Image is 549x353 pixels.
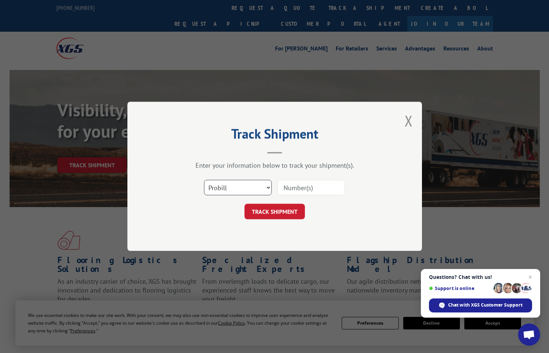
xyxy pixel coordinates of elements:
span: Questions? Chat with us! [429,274,532,280]
button: Close modal [405,111,413,130]
button: TRACK SHIPMENT [244,204,305,220]
span: Close chat [526,273,535,282]
div: Chat with XGS Customer Support [429,298,532,312]
div: Enter your information below to track your shipment(s). [164,161,385,170]
input: Number(s) [277,180,345,196]
h2: Track Shipment [164,129,385,143]
span: Support is online [429,286,491,291]
span: Chat with XGS Customer Support [448,302,522,308]
div: Open chat [518,324,540,346]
